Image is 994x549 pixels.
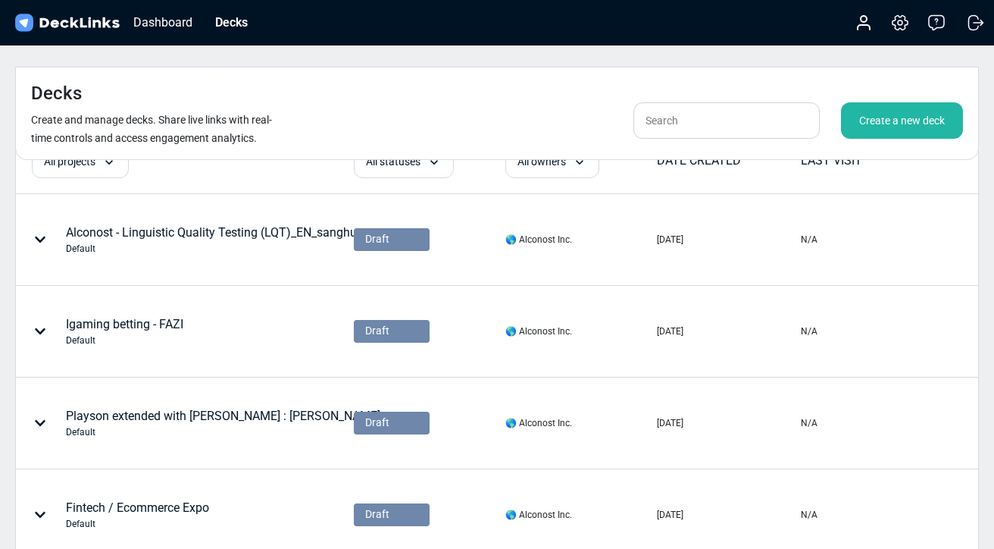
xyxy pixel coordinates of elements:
div: N/A [801,325,817,338]
div: All statuses [354,146,454,178]
div: Alconost - Linguistic Quality Testing (LQT)_EN_sanghun [66,224,364,256]
div: [DATE] [657,325,683,338]
img: DeckLinks [12,12,122,34]
div: 🌎 Alconost Inc. [505,416,572,430]
div: DATE CREATED [657,152,800,170]
input: Search [633,102,820,139]
div: LAST VISIT [801,152,944,170]
div: Default [66,334,183,347]
div: N/A [801,233,817,246]
div: Fintech / Ecommerce Expo [66,499,209,531]
span: Draft [365,415,389,431]
div: All owners [505,146,599,178]
div: Default [66,242,364,256]
span: Draft [365,231,389,247]
div: 🌎 Alconost Inc. [505,325,572,338]
div: [DATE] [657,416,683,430]
div: Default [66,425,380,439]
div: Playson extended with [PERSON_NAME] : [PERSON_NAME] [66,407,380,439]
div: Decks [208,13,255,32]
div: Igaming betting - FAZI [66,315,183,347]
small: Create and manage decks. Share live links with real-time controls and access engagement analytics. [31,114,272,144]
div: All projects [32,146,129,178]
span: Draft [365,323,389,339]
div: N/A [801,508,817,522]
span: Draft [365,507,389,522]
div: [DATE] [657,508,683,522]
div: N/A [801,416,817,430]
div: Dashboard [126,13,200,32]
div: Default [66,517,209,531]
div: 🌎 Alconost Inc. [505,508,572,522]
h4: Decks [31,83,82,105]
div: Create a new deck [841,102,963,139]
div: 🌎 Alconost Inc. [505,233,572,246]
div: [DATE] [657,233,683,246]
